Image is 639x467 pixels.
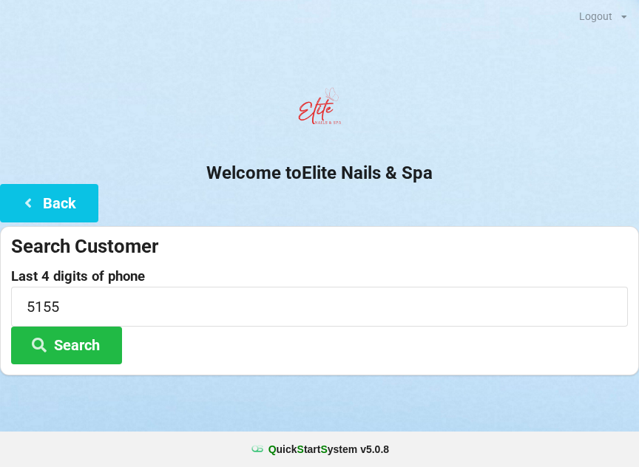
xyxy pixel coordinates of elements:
b: uick tart ystem v 5.0.8 [268,442,389,457]
img: EliteNailsSpa-Logo1.png [290,81,349,140]
input: 0000 [11,287,628,326]
div: Logout [579,11,612,21]
div: Search Customer [11,234,628,259]
label: Last 4 digits of phone [11,269,628,284]
span: S [320,443,327,455]
span: Q [268,443,277,455]
span: S [297,443,304,455]
button: Search [11,327,122,364]
img: favicon.ico [250,442,265,457]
